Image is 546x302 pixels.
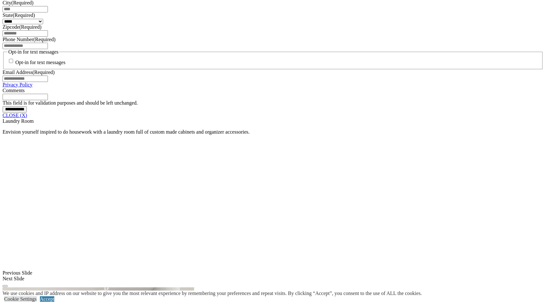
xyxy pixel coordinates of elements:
a: Cookie Settings [4,296,37,302]
a: Privacy Policy [3,82,33,87]
a: CLOSE (X) [3,113,27,118]
label: Opt-in for text messages [15,60,65,65]
span: (Required) [33,70,55,75]
span: (Required) [13,12,35,18]
div: Previous Slide [3,270,543,276]
label: State [3,12,35,18]
a: Accept [40,296,54,302]
div: This field is for validation purposes and should be left unchanged. [3,100,543,106]
label: Phone Number [3,37,56,42]
legend: Opt-in for text messages [8,49,59,55]
button: Click here to pause slide show [3,285,8,287]
div: We use cookies and IP address on our website to give you the most relevant experience by remember... [3,291,422,296]
label: Comments [3,88,25,93]
div: Next Slide [3,276,543,282]
span: (Required) [19,24,41,30]
p: Envision yourself inspired to do housework with a laundry room full of custom made cabinets and o... [3,129,543,135]
label: Email Address [3,70,55,75]
span: (Required) [33,37,55,42]
span: Laundry Room [3,118,34,124]
label: Zipcode [3,24,42,30]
